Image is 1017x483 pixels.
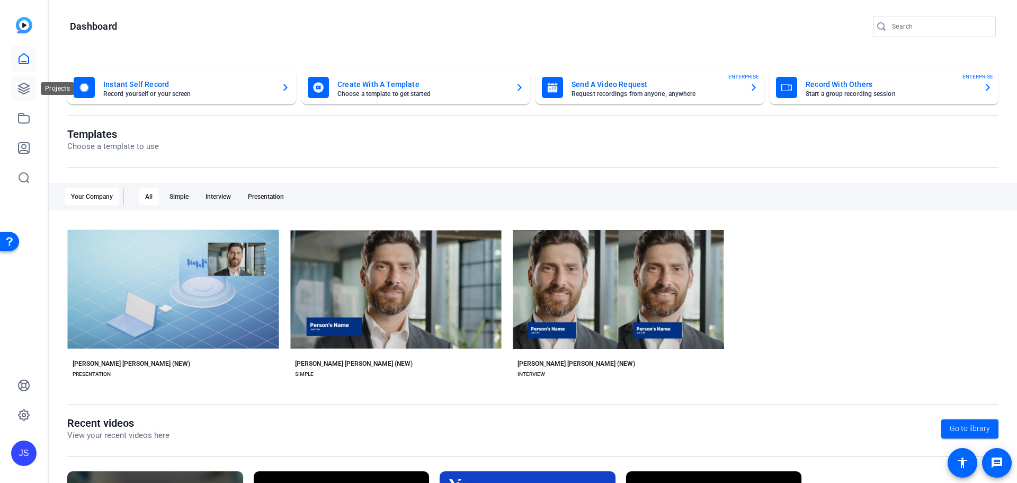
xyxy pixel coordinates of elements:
[572,91,741,97] mat-card-subtitle: Request recordings from anyone, anywhere
[67,140,159,153] p: Choose a template to use
[70,20,117,33] h1: Dashboard
[956,456,969,469] mat-icon: accessibility
[67,71,296,104] button: Instant Self RecordRecord yourself or your screen
[139,188,159,205] div: All
[518,370,545,379] div: INTERVIEW
[16,17,32,33] img: blue-gradient.svg
[67,429,169,442] p: View your recent videos here
[295,359,413,368] div: [PERSON_NAME] [PERSON_NAME] (NEW)
[295,370,314,379] div: SIMPLE
[301,71,530,104] button: Create With A TemplateChoose a template to get started
[199,188,237,205] div: Interview
[806,78,975,91] mat-card-title: Record With Others
[536,71,764,104] button: Send A Video RequestRequest recordings from anyone, anywhereENTERPRISE
[103,78,273,91] mat-card-title: Instant Self Record
[337,91,507,97] mat-card-subtitle: Choose a template to get started
[73,370,111,379] div: PRESENTATION
[11,441,37,466] div: JS
[962,73,993,81] span: ENTERPRISE
[67,128,159,140] h1: Templates
[806,91,975,97] mat-card-subtitle: Start a group recording session
[163,188,195,205] div: Simple
[728,73,759,81] span: ENTERPRISE
[941,419,998,438] a: Go to library
[67,417,169,429] h1: Recent videos
[41,82,74,95] div: Projects
[103,91,273,97] mat-card-subtitle: Record yourself or your screen
[65,188,119,205] div: Your Company
[518,359,635,368] div: [PERSON_NAME] [PERSON_NAME] (NEW)
[770,71,998,104] button: Record With OthersStart a group recording sessionENTERPRISE
[572,78,741,91] mat-card-title: Send A Video Request
[337,78,507,91] mat-card-title: Create With A Template
[73,359,190,368] div: [PERSON_NAME] [PERSON_NAME] (NEW)
[892,20,987,33] input: Search
[242,188,290,205] div: Presentation
[991,456,1003,469] mat-icon: message
[950,423,990,434] span: Go to library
